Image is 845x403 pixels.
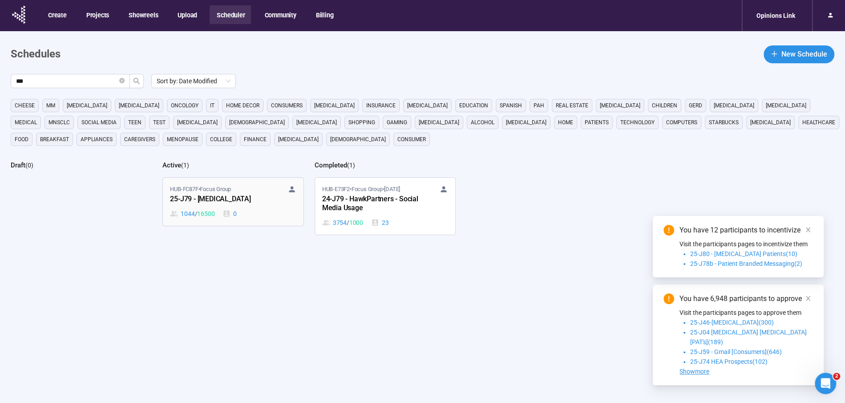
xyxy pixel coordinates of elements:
h2: Completed [315,161,347,169]
span: appliances [81,135,113,144]
span: [MEDICAL_DATA] [714,101,754,110]
span: computers [666,118,697,127]
span: Patients [585,118,609,127]
span: [DEMOGRAPHIC_DATA] [330,135,386,144]
span: gaming [387,118,407,127]
span: 16500 [197,209,214,219]
a: HUB-FC87F•Focus Group25-J79 - [MEDICAL_DATA]1044 / 165000 [163,178,303,226]
span: MM [46,101,55,110]
span: [MEDICAL_DATA] [67,101,107,110]
span: ( 0 ) [25,162,33,169]
button: Projects [79,5,115,24]
span: HUB-FC87F • Focus Group [170,185,231,194]
div: You have 12 participants to incentivize [679,225,813,236]
span: ( 1 ) [347,162,355,169]
span: [MEDICAL_DATA] [600,101,640,110]
span: menopause [167,135,198,144]
span: plus [771,50,778,57]
span: 25-J78b - Patient Branded Messaging(2) [690,260,802,267]
span: 2 [833,373,840,380]
span: Showmore [679,368,709,375]
span: social media [81,118,117,127]
button: Create [41,5,73,24]
span: exclamation-circle [663,293,674,304]
h1: Schedules [11,46,61,63]
span: it [210,101,214,110]
span: Sort by: Date Modified [157,74,230,88]
span: [MEDICAL_DATA] [506,118,546,127]
span: Test [153,118,166,127]
span: [MEDICAL_DATA] [314,101,355,110]
span: alcohol [471,118,494,127]
span: 25-J74 HEA Prospects(102) [690,358,768,365]
span: exclamation-circle [663,225,674,236]
span: Insurance [366,101,396,110]
h2: Active [162,161,181,169]
span: [MEDICAL_DATA] [278,135,319,144]
span: college [210,135,232,144]
span: search [133,77,140,85]
span: HUB-E73F2 • Focus Group • [322,185,400,194]
div: 3754 [322,218,363,228]
span: oncology [171,101,198,110]
a: HUB-E73F2•Focus Group•[DATE]24-J79 - HawkPartners - Social Media Usage3754 / 100023 [315,178,455,235]
div: 25-J79 - [MEDICAL_DATA] [170,194,268,205]
button: Scheduler [210,5,251,24]
span: Teen [128,118,142,127]
div: 1044 [170,209,214,219]
span: 1000 [349,218,363,228]
span: close [805,295,811,301]
span: close [805,227,811,233]
span: starbucks [709,118,739,127]
span: education [459,101,488,110]
button: Billing [309,5,340,24]
div: 0 [222,209,237,219]
span: close-circle [119,77,125,85]
span: medical [15,118,37,127]
span: 25-J80 - [MEDICAL_DATA] Patients(10) [690,250,797,257]
span: finance [244,135,267,144]
span: [MEDICAL_DATA] [750,118,791,127]
span: breakfast [40,135,69,144]
div: Opinions Link [751,7,801,24]
button: Community [257,5,302,24]
span: ( 1 ) [181,162,189,169]
span: [MEDICAL_DATA] [177,118,218,127]
span: GERD [689,101,702,110]
span: New Schedule [781,49,827,60]
span: 25-J04 [MEDICAL_DATA] [MEDICAL_DATA] [PAT's](189) [690,329,807,346]
span: shopping [348,118,375,127]
span: [MEDICAL_DATA] [296,118,337,127]
span: [MEDICAL_DATA] [766,101,806,110]
span: real estate [556,101,588,110]
span: 25-J46-[MEDICAL_DATA](300) [690,319,774,326]
div: 23 [371,218,389,228]
span: Food [15,135,28,144]
span: [MEDICAL_DATA] [407,101,448,110]
span: close-circle [119,78,125,83]
span: caregivers [124,135,155,144]
span: [MEDICAL_DATA] [419,118,459,127]
button: plusNew Schedule [764,45,834,63]
span: / [195,209,198,219]
iframe: Intercom live chat [815,373,836,394]
span: home [558,118,573,127]
span: [MEDICAL_DATA] [119,101,159,110]
span: consumers [271,101,303,110]
p: Visit the participants pages to approve them [679,308,813,318]
button: Showreels [121,5,164,24]
span: consumer [397,135,426,144]
button: search [129,74,144,88]
span: 25-J59 - Gmail [Consumers](646) [690,348,782,355]
button: Upload [170,5,203,24]
span: Spanish [500,101,522,110]
span: mnsclc [49,118,70,127]
span: home decor [226,101,259,110]
div: You have 6,948 participants to approve [679,293,813,304]
span: [DEMOGRAPHIC_DATA] [229,118,285,127]
p: Visit the participants pages to incentivize them [679,239,813,249]
span: technology [620,118,655,127]
span: healthcare [802,118,835,127]
span: PAH [534,101,544,110]
span: cheese [15,101,35,110]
